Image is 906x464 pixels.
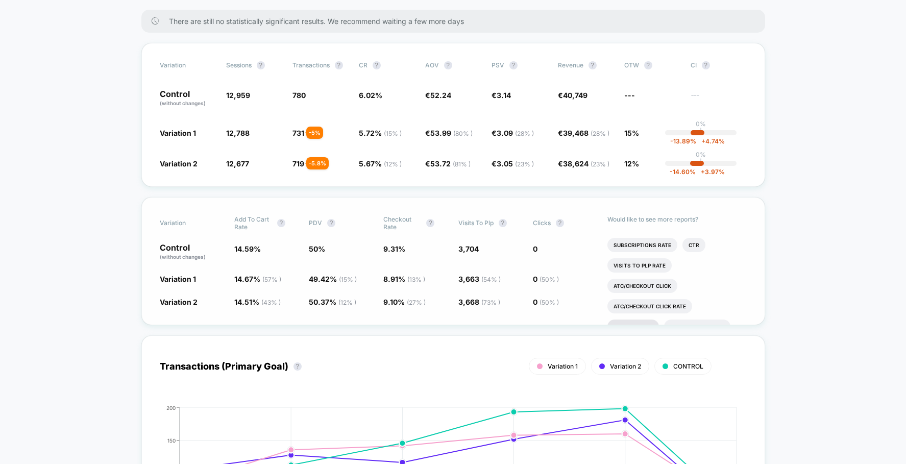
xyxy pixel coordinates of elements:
[644,61,652,69] button: ?
[444,61,452,69] button: ?
[277,219,285,227] button: ?
[453,160,471,168] span: ( 81 % )
[430,159,471,168] span: 53.72
[234,298,281,306] span: 14.51 %
[383,215,421,231] span: Checkout Rate
[383,245,405,253] span: 9.31 %
[327,219,335,227] button: ?
[458,219,494,227] span: Visits To Plp
[309,275,357,283] span: 49.42 %
[234,245,261,253] span: 14.59 %
[492,61,504,69] span: PSV
[226,91,250,100] span: 12,959
[425,159,471,168] span: €
[696,151,706,158] p: 0%
[338,299,356,306] span: ( 12 % )
[691,61,747,69] span: CI
[682,238,705,252] li: Ctr
[624,61,680,69] span: OTW
[533,298,559,306] span: 0
[384,160,402,168] span: ( 12 % )
[701,137,705,145] span: +
[696,168,725,176] span: 3.97 %
[691,92,747,107] span: ---
[292,91,306,100] span: 780
[292,159,304,168] span: 719
[670,137,696,145] span: -13.89 %
[426,219,434,227] button: ?
[234,275,281,283] span: 14.67 %
[664,320,730,334] li: Step 2 Viewed Rate
[167,437,176,443] tspan: 150
[226,129,250,137] span: 12,788
[702,61,710,69] button: ?
[425,61,439,69] span: AOV
[497,159,534,168] span: 3.05
[166,404,176,410] tspan: 200
[306,127,323,139] div: - 5 %
[481,276,501,283] span: ( 54 % )
[607,320,659,334] li: Step 2 Viewed
[540,299,559,306] span: ( 50 % )
[563,91,587,100] span: 40,749
[160,159,198,168] span: Variation 2
[160,129,196,137] span: Variation 1
[558,91,587,100] span: €
[497,129,534,137] span: 3.09
[700,128,702,135] p: |
[624,159,639,168] span: 12%
[533,219,551,227] span: Clicks
[591,160,609,168] span: ( 23 % )
[160,61,216,69] span: Variation
[607,279,677,293] li: Atc/checkout Click
[309,298,356,306] span: 50.37 %
[492,159,534,168] span: €
[624,129,639,137] span: 15%
[383,275,425,283] span: 8.91 %
[563,159,609,168] span: 38,624
[610,362,641,370] span: Variation 2
[169,17,745,26] span: There are still no statistically significant results. We recommend waiting a few more days
[607,215,747,223] p: Would like to see more reports?
[458,275,501,283] span: 3,663
[384,130,402,137] span: ( 15 % )
[558,61,583,69] span: Revenue
[339,276,357,283] span: ( 15 % )
[700,158,702,166] p: |
[499,219,507,227] button: ?
[160,275,196,283] span: Variation 1
[430,91,451,100] span: 52.24
[306,157,329,169] div: - 5.8 %
[234,215,272,231] span: Add To Cart Rate
[558,129,609,137] span: €
[556,219,564,227] button: ?
[497,91,511,100] span: 3.14
[563,129,609,137] span: 39,468
[373,61,381,69] button: ?
[359,129,402,137] span: 5.72 %
[591,130,609,137] span: ( 28 % )
[293,362,302,371] button: ?
[624,91,635,100] span: ---
[673,362,703,370] span: CONTROL
[359,91,382,100] span: 6.02 %
[589,61,597,69] button: ?
[540,276,559,283] span: ( 50 % )
[335,61,343,69] button: ?
[160,254,206,260] span: (without changes)
[160,243,224,261] p: Control
[607,238,677,252] li: Subscriptions Rate
[515,160,534,168] span: ( 23 % )
[515,130,534,137] span: ( 28 % )
[670,168,696,176] span: -14.60 %
[458,298,500,306] span: 3,668
[383,298,426,306] span: 9.10 %
[696,137,725,145] span: 4.74 %
[533,245,537,253] span: 0
[160,215,216,231] span: Variation
[701,168,705,176] span: +
[425,91,451,100] span: €
[262,276,281,283] span: ( 57 % )
[257,61,265,69] button: ?
[292,61,330,69] span: Transactions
